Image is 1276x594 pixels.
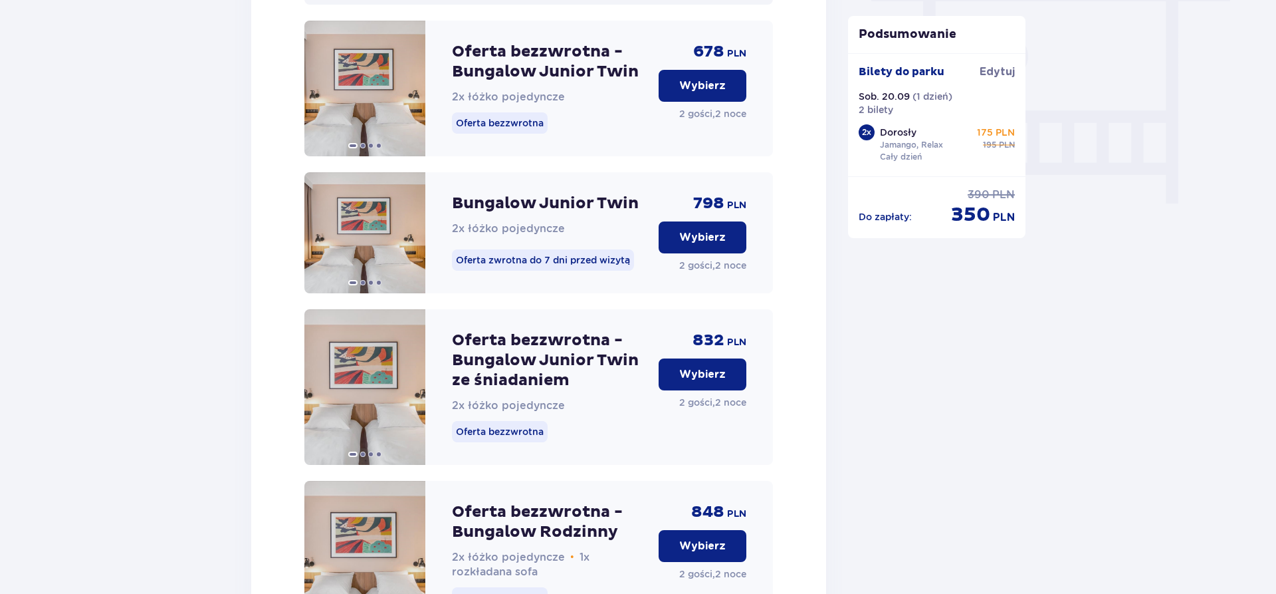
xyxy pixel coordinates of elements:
[727,47,746,61] p: PLN
[659,530,746,562] button: Wybierz
[304,21,425,156] img: Oferta bezzwrotna - Bungalow Junior Twin
[452,112,548,134] p: Oferta bezzwrotna
[848,27,1026,43] p: Podsumowanie
[880,126,916,139] p: Dorosły
[859,124,875,140] div: 2 x
[679,230,726,245] p: Wybierz
[859,65,944,79] p: Bilety do parku
[304,172,425,293] img: Bungalow Junior Twin
[452,222,565,235] span: 2x łóżko pojedyncze
[912,90,952,103] p: ( 1 dzień )
[452,399,565,412] span: 2x łóżko pojedyncze
[659,222,746,253] button: Wybierz
[951,202,990,227] p: 350
[993,210,1015,225] p: PLN
[659,70,746,102] button: Wybierz
[679,396,746,409] p: 2 gości , 2 noce
[983,139,996,151] p: 195
[452,331,648,390] p: Oferta bezzwrotna - Bungalow Junior Twin ze śniadaniem
[880,151,922,163] p: Cały dzień
[977,126,1015,139] p: 175 PLN
[692,331,724,351] p: 832
[679,539,726,553] p: Wybierz
[679,367,726,382] p: Wybierz
[693,42,724,62] p: 678
[859,103,893,116] p: 2 bilety
[727,199,746,212] p: PLN
[452,249,634,271] p: Oferta zwrotna do 7 dni przed wizytą
[992,188,1015,202] p: PLN
[679,107,746,120] p: 2 gości , 2 noce
[693,194,724,214] p: 798
[980,65,1015,79] a: Edytuj
[679,567,746,581] p: 2 gości , 2 noce
[659,359,746,390] button: Wybierz
[452,551,565,563] span: 2x łóżko pojedyncze
[691,502,724,522] p: 848
[880,139,943,151] p: Jamango, Relax
[727,336,746,349] p: PLN
[679,78,726,93] p: Wybierz
[452,421,548,442] p: Oferta bezzwrotna
[452,502,648,542] p: Oferta bezzwrotna - Bungalow Rodzinny
[570,551,574,564] span: •
[727,508,746,521] p: PLN
[452,194,639,214] p: Bungalow Junior Twin
[304,309,425,465] img: Oferta bezzwrotna - Bungalow Junior Twin ze śniadaniem
[859,210,912,223] p: Do zapłaty :
[679,259,746,272] p: 2 gości , 2 noce
[452,90,565,103] span: 2x łóżko pojedyncze
[452,42,648,82] p: Oferta bezzwrotna - Bungalow Junior Twin
[999,139,1015,151] p: PLN
[968,188,990,202] p: 390
[859,90,910,103] p: Sob. 20.09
